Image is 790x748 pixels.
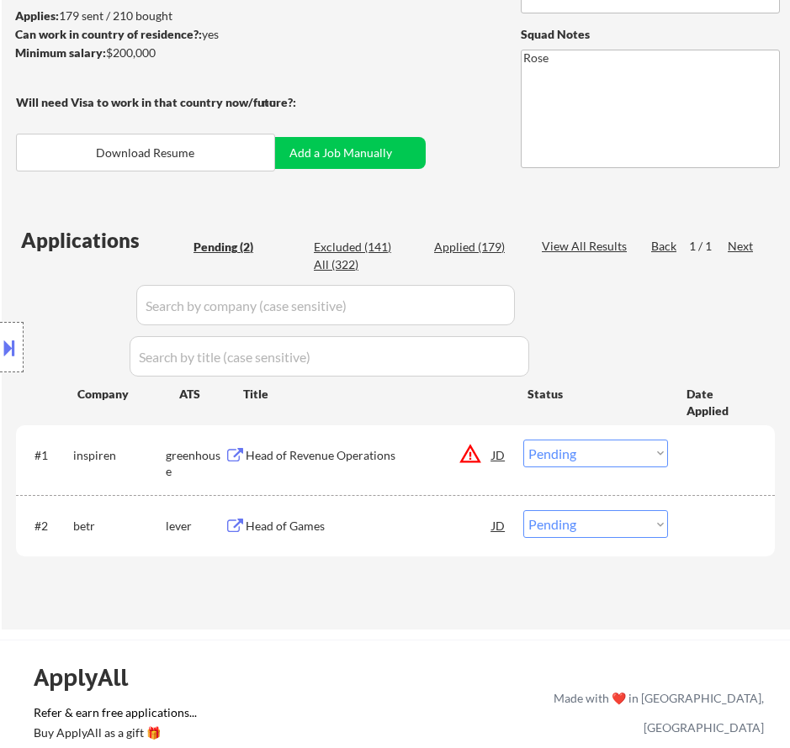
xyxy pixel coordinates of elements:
[34,663,146,692] div: ApplyAll
[246,447,492,464] div: Head of Revenue Operations
[490,510,506,540] div: JD
[256,137,426,169] button: Add a Job Manually
[246,518,492,535] div: Head of Games
[728,238,755,255] div: Next
[314,256,398,273] div: All (322)
[15,45,295,61] div: $200,000
[547,683,764,742] div: Made with ❤️ in [GEOGRAPHIC_DATA], [GEOGRAPHIC_DATA]
[521,26,780,43] div: Squad Notes
[15,45,106,60] strong: Minimum salary:
[651,238,678,255] div: Back
[243,386,512,403] div: Title
[490,440,506,470] div: JD
[542,238,632,255] div: View All Results
[15,8,295,24] div: 179 sent / 210 bought
[314,239,398,255] div: Excluded (141)
[434,239,518,255] div: Applied (179)
[15,27,202,41] strong: Can work in country of residence?:
[459,442,482,466] button: warning_amber
[262,94,310,111] div: no
[136,285,515,325] input: Search by company (case sensitive)
[15,26,290,43] div: yes
[34,727,202,739] div: Buy ApplyAll as a gift 🎁
[689,238,728,255] div: 1 / 1
[34,724,202,745] a: Buy ApplyAll as a gift 🎁
[130,336,529,377] input: Search by title (case sensitive)
[528,378,661,408] div: Status
[34,707,202,724] a: Refer & earn free applications...
[687,386,755,419] div: Date Applied
[15,8,59,23] strong: Applies:
[16,95,296,109] strong: Will need Visa to work in that country now/future?:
